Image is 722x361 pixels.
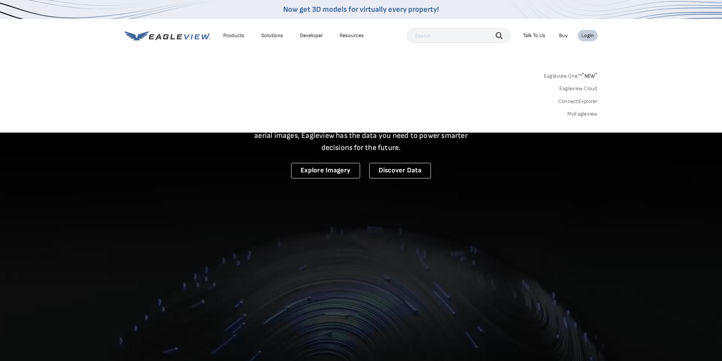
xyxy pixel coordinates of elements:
div: Products [223,32,244,39]
a: Developer [300,32,323,39]
span: NEW [582,73,597,79]
a: Eagleview One™*NEW* [544,70,598,79]
a: ConnectExplorer [558,98,598,105]
div: Talk To Us [523,32,545,39]
a: Eagleview Cloud [559,85,598,92]
a: Explore Imagery [291,163,360,178]
input: Search [407,28,510,43]
div: Solutions [261,32,283,39]
a: Discover Data [369,163,431,178]
a: Now get 3D models for virtually every property! [283,5,439,14]
a: Buy [559,32,568,39]
div: Login [581,32,594,39]
div: Resources [340,32,364,39]
a: MyEagleview [567,111,598,117]
p: A new era starts here. Built on more than 3.5 billion high-resolution aerial images, Eagleview ha... [245,117,477,154]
